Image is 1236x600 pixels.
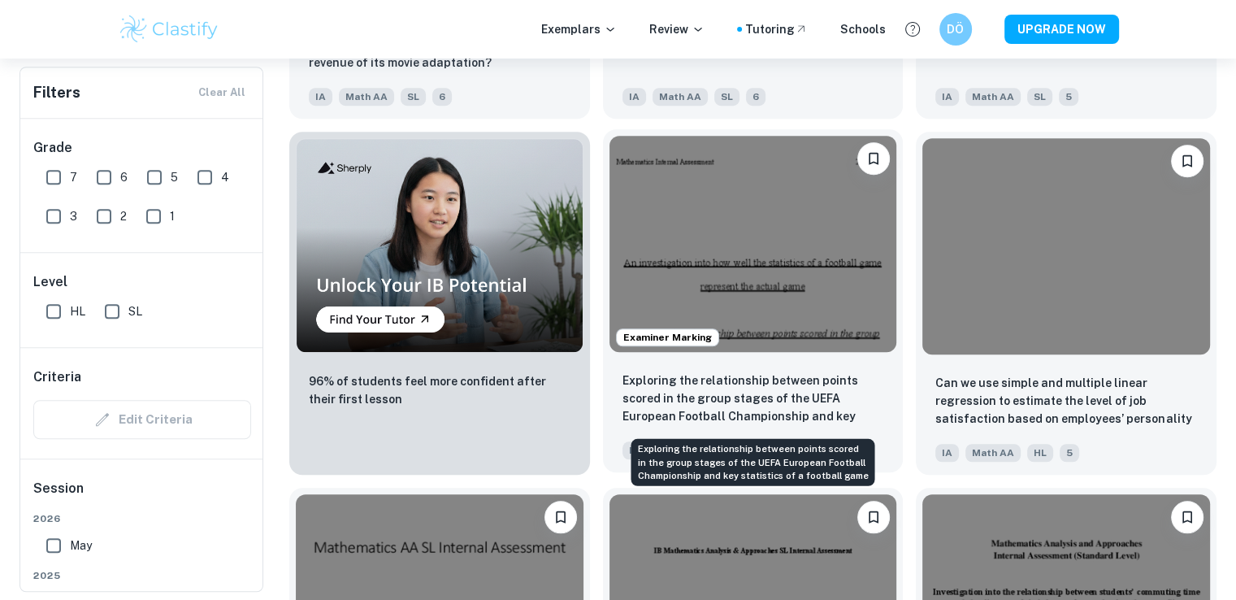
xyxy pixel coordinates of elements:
[1027,88,1052,106] span: SL
[1171,145,1203,177] button: Bookmark
[541,20,617,38] p: Exemplars
[617,330,718,345] span: Examiner Marking
[544,501,577,533] button: Bookmark
[120,207,127,225] span: 2
[935,444,959,462] span: IA
[622,372,884,427] p: Exploring the relationship between points scored in the group stages of the UEFA European Footbal...
[935,374,1197,429] p: Can we use simple and multiple linear regression to estimate the level of job satisfaction based ...
[339,88,394,106] span: Math AA
[120,168,128,186] span: 6
[296,138,583,352] img: Thumbnail
[432,88,452,106] span: 6
[609,136,897,351] img: Math AA IA example thumbnail: Exploring the relationship between point
[1004,15,1119,44] button: UPGRADE NOW
[857,142,890,175] button: Bookmark
[309,88,332,106] span: IA
[33,511,251,526] span: 2026
[965,88,1021,106] span: Math AA
[221,168,229,186] span: 4
[603,132,904,474] a: Examiner MarkingBookmarkExploring the relationship between points scored in the group stages of t...
[33,81,80,104] h6: Filters
[649,20,705,38] p: Review
[939,13,972,46] button: DÖ
[922,138,1210,354] img: Math AA IA example thumbnail: Can we use simple and multiple linear re
[33,272,251,292] h6: Level
[935,88,959,106] span: IA
[33,568,251,583] span: 2025
[946,20,965,38] h6: DÖ
[622,441,646,459] span: IA
[33,367,81,387] h6: Criteria
[840,20,886,38] a: Schools
[916,132,1216,474] a: BookmarkCan we use simple and multiple linear regression to estimate the level of job satisfactio...
[622,88,646,106] span: IA
[70,168,77,186] span: 7
[33,138,251,158] h6: Grade
[714,88,739,106] span: SL
[1027,444,1053,462] span: HL
[70,537,92,554] span: May
[631,439,874,486] div: Exploring the relationship between points scored in the group stages of the UEFA European Footbal...
[1060,444,1079,462] span: 5
[170,207,175,225] span: 1
[653,88,708,106] span: Math AA
[33,479,251,511] h6: Session
[746,88,765,106] span: 6
[899,15,926,43] button: Help and Feedback
[70,207,77,225] span: 3
[171,168,178,186] span: 5
[1171,501,1203,533] button: Bookmark
[401,88,426,106] span: SL
[965,444,1021,462] span: Math AA
[745,20,808,38] a: Tutoring
[309,372,570,408] p: 96% of students feel more confident after their first lesson
[33,400,251,439] div: Criteria filters are unavailable when searching by topic
[70,302,85,320] span: HL
[857,501,890,533] button: Bookmark
[289,132,590,474] a: Thumbnail96% of students feel more confident after their first lesson
[1059,88,1078,106] span: 5
[128,302,142,320] span: SL
[118,13,221,46] img: Clastify logo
